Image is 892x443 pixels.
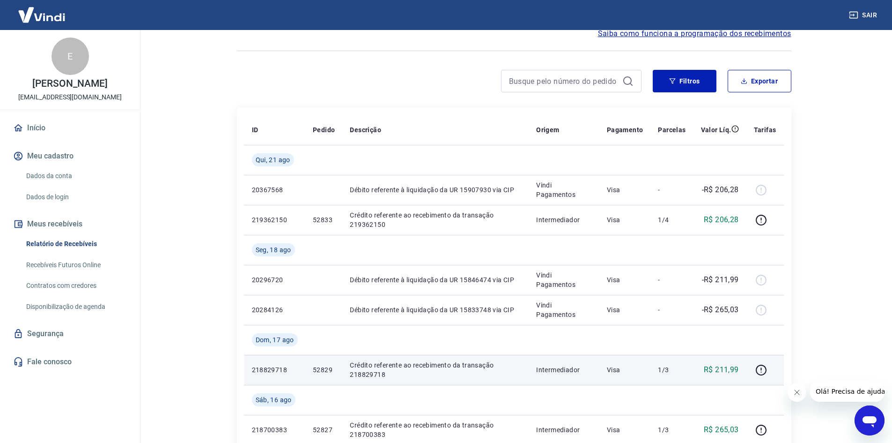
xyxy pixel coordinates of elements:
[607,305,643,315] p: Visa
[52,38,89,75] div: E
[252,185,298,195] p: 20367568
[607,365,643,375] p: Visa
[607,425,643,435] p: Visa
[704,424,739,435] p: R$ 265,03
[658,425,686,435] p: 1/3
[313,425,335,435] p: 52827
[252,305,298,315] p: 20284126
[728,70,791,92] button: Exportar
[22,297,129,316] a: Disponibilização de agenda
[855,405,885,435] iframe: Botão para abrir a janela de mensagens
[313,365,335,375] p: 52829
[658,365,686,375] p: 1/3
[658,215,686,225] p: 1/4
[658,185,686,195] p: -
[22,234,129,254] a: Relatório de Recebíveis
[350,420,521,439] p: Crédito referente ao recebimento da transação 218700383
[788,383,806,402] iframe: Fechar mensagem
[252,365,298,375] p: 218829718
[22,166,129,186] a: Dados da conta
[658,125,686,135] p: Parcelas
[6,7,79,14] span: Olá! Precisa de ajuda?
[313,215,335,225] p: 52833
[350,275,521,285] p: Débito referente à liquidação da UR 15846474 via CIP
[256,155,290,165] span: Qui, 21 ago
[536,125,559,135] p: Origem
[22,255,129,275] a: Recebíveis Futuros Online
[536,300,592,319] p: Vindi Pagamentos
[18,92,122,102] p: [EMAIL_ADDRESS][DOMAIN_NAME]
[658,305,686,315] p: -
[607,275,643,285] p: Visa
[607,125,643,135] p: Pagamento
[11,0,72,29] img: Vindi
[350,210,521,229] p: Crédito referente ao recebimento da transação 219362150
[256,335,294,345] span: Dom, 17 ago
[22,188,129,207] a: Dados de login
[607,185,643,195] p: Visa
[509,74,619,88] input: Busque pelo número do pedido
[847,7,881,24] button: Sair
[702,184,739,195] p: -R$ 206,28
[536,270,592,289] p: Vindi Pagamentos
[653,70,716,92] button: Filtros
[11,118,129,138] a: Início
[350,360,521,379] p: Crédito referente ao recebimento da transação 218829718
[754,125,776,135] p: Tarifas
[350,305,521,315] p: Débito referente à liquidação da UR 15833748 via CIP
[256,395,292,405] span: Sáb, 16 ago
[11,352,129,372] a: Fale conosco
[536,180,592,199] p: Vindi Pagamentos
[11,323,129,344] a: Segurança
[350,125,381,135] p: Descrição
[252,425,298,435] p: 218700383
[536,215,592,225] p: Intermediador
[313,125,335,135] p: Pedido
[252,215,298,225] p: 219362150
[810,381,885,402] iframe: Mensagem da empresa
[252,125,258,135] p: ID
[701,125,731,135] p: Valor Líq.
[256,245,291,255] span: Seg, 18 ago
[11,146,129,166] button: Meu cadastro
[536,425,592,435] p: Intermediador
[702,274,739,285] p: -R$ 211,99
[11,214,129,234] button: Meus recebíveis
[607,215,643,225] p: Visa
[536,365,592,375] p: Intermediador
[704,364,739,375] p: R$ 211,99
[22,276,129,295] a: Contratos com credores
[350,185,521,195] p: Débito referente à liquidação da UR 15907930 via CIP
[658,275,686,285] p: -
[702,304,739,315] p: -R$ 265,03
[252,275,298,285] p: 20296720
[704,214,739,225] p: R$ 206,28
[32,79,107,89] p: [PERSON_NAME]
[598,28,791,39] a: Saiba como funciona a programação dos recebimentos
